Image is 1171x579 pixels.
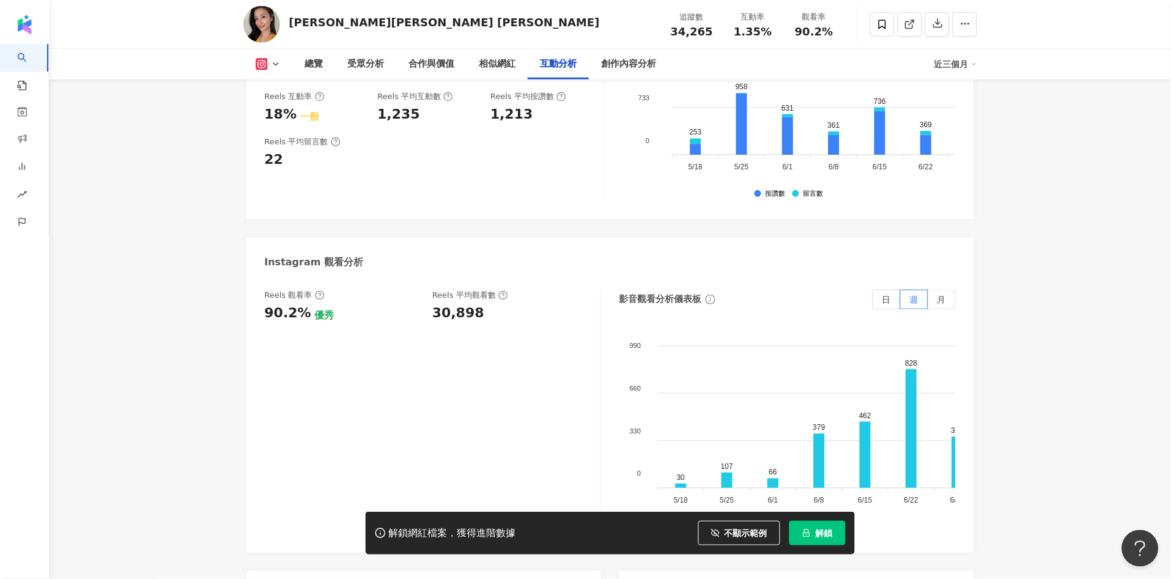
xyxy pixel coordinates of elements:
[783,163,793,171] tspan: 6/1
[305,57,323,72] div: 總覽
[882,295,891,304] span: 日
[698,521,780,545] button: 不顯示範例
[265,304,311,323] div: 90.2%
[265,136,341,147] div: Reels 平均留言數
[602,57,657,72] div: 創作內容分析
[409,57,455,72] div: 合作與價值
[789,521,846,545] button: 解鎖
[432,304,484,323] div: 30,898
[243,6,280,43] img: KOL Avatar
[873,163,887,171] tspan: 6/15
[791,11,838,23] div: 觀看率
[720,496,735,504] tspan: 5/25
[904,496,919,504] tspan: 6/22
[630,342,641,349] tspan: 990
[646,137,649,144] tspan: 0
[768,496,778,504] tspan: 6/1
[17,182,27,210] span: rise
[934,54,977,74] div: 近三個月
[829,163,839,171] tspan: 6/8
[734,163,749,171] tspan: 5/25
[950,496,965,504] tspan: 6/29
[541,57,577,72] div: 互動分析
[637,470,641,478] tspan: 0
[314,309,334,322] div: 優秀
[919,163,934,171] tspan: 6/22
[265,150,284,169] div: 22
[265,256,364,269] div: Instagram 觀看分析
[490,105,533,124] div: 1,213
[669,11,715,23] div: 追蹤數
[730,11,777,23] div: 互動率
[479,57,516,72] div: 相似網紅
[859,496,873,504] tspan: 6/15
[265,91,325,102] div: Reels 互動率
[630,385,641,392] tspan: 660
[630,427,641,435] tspan: 330
[638,94,649,101] tspan: 733
[803,190,823,198] div: 留言數
[689,163,703,171] tspan: 5/18
[816,528,833,538] span: 解鎖
[265,105,297,124] div: 18%
[490,91,566,102] div: Reels 平均按讚數
[765,190,785,198] div: 按讚數
[734,26,772,38] span: 1.35%
[910,295,918,304] span: 週
[377,105,420,124] div: 1,235
[15,15,34,34] img: logo icon
[795,26,833,38] span: 90.2%
[17,44,42,92] a: search
[265,290,325,301] div: Reels 觀看率
[619,293,702,306] div: 影音觀看分析儀表板
[704,293,717,306] span: info-circle
[671,25,713,38] span: 34,265
[377,91,453,102] div: Reels 平均互動數
[432,290,508,301] div: Reels 平均觀看數
[300,110,319,124] div: 一般
[802,529,811,537] span: lock
[289,15,600,30] div: [PERSON_NAME][PERSON_NAME] [PERSON_NAME]
[725,528,767,538] span: 不顯示範例
[815,496,825,504] tspan: 6/8
[674,496,689,504] tspan: 5/18
[348,57,385,72] div: 受眾分析
[389,527,516,540] div: 解鎖網紅檔案，獲得進階數據
[937,295,946,304] span: 月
